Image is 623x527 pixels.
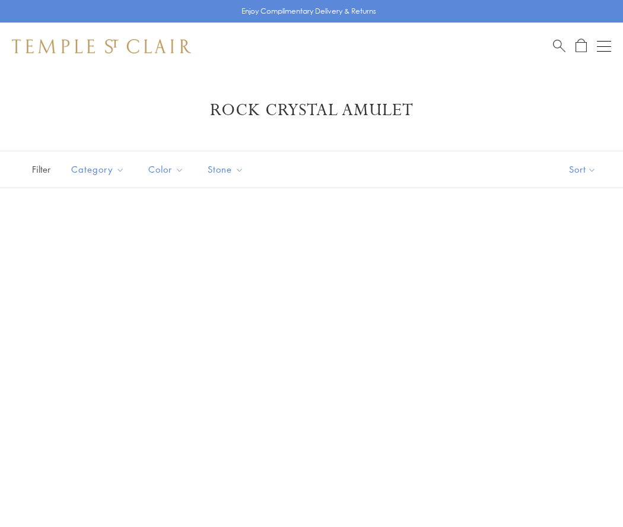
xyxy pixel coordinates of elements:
[542,151,623,188] button: Show sort by
[199,156,253,183] button: Stone
[62,156,133,183] button: Category
[12,39,191,53] img: Temple St. Clair
[553,39,565,53] a: Search
[202,162,253,177] span: Stone
[241,5,376,17] p: Enjoy Complimentary Delivery & Returns
[142,162,193,177] span: Color
[597,39,611,53] button: Open navigation
[30,100,593,121] h1: Rock Crystal Amulet
[65,162,133,177] span: Category
[139,156,193,183] button: Color
[576,39,587,53] a: Open Shopping Bag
